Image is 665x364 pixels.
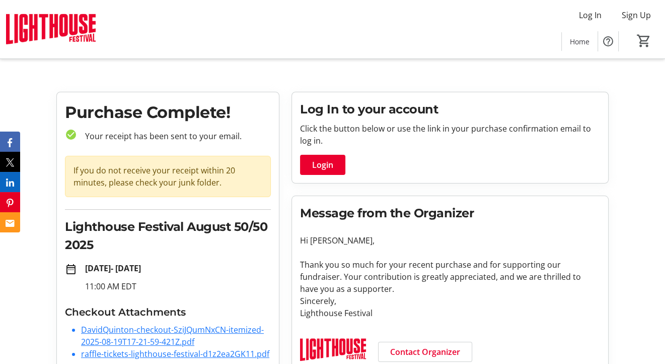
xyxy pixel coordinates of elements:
[312,159,333,171] span: Login
[598,31,618,51] button: Help
[85,263,141,274] strong: [DATE] - [DATE]
[300,234,600,247] p: Hi [PERSON_NAME],
[300,123,600,147] p: Click the button below or use the link in your purchase confirmation email to log in.
[300,307,600,319] p: Lighthouse Festival
[65,129,77,141] mat-icon: check_circle
[622,9,651,21] span: Sign Up
[562,32,598,51] a: Home
[300,155,345,175] button: Login
[579,9,602,21] span: Log In
[6,4,96,54] img: Lighthouse Festival's Logo
[81,324,264,347] a: DavidQuinton-checkout-SziJQumNxCN-itemized-2025-08-19T17-21-59-421Z.pdf
[81,348,269,359] a: raffle-tickets-lighthouse-festival-d1z2ea2GK11.pdf
[77,130,271,142] p: Your receipt has been sent to your email.
[635,32,653,50] button: Cart
[65,305,271,320] h3: Checkout Attachments
[571,7,610,23] button: Log In
[614,7,659,23] button: Sign Up
[390,346,460,358] span: Contact Organizer
[300,295,600,307] p: Sincerely,
[570,36,589,47] span: Home
[300,259,600,295] p: Thank you so much for your recent purchase and for supporting our fundraiser. Your contribution i...
[65,100,271,125] h1: Purchase Complete!
[300,100,600,118] h2: Log In to your account
[85,280,271,292] p: 11:00 AM EDT
[65,218,271,254] h2: Lighthouse Festival August 50/50 2025
[65,263,77,275] mat-icon: date_range
[65,156,271,197] div: If you do not receive your receipt within 20 minutes, please check your junk folder.
[378,342,472,362] a: Contact Organizer
[300,204,600,222] h2: Message from the Organizer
